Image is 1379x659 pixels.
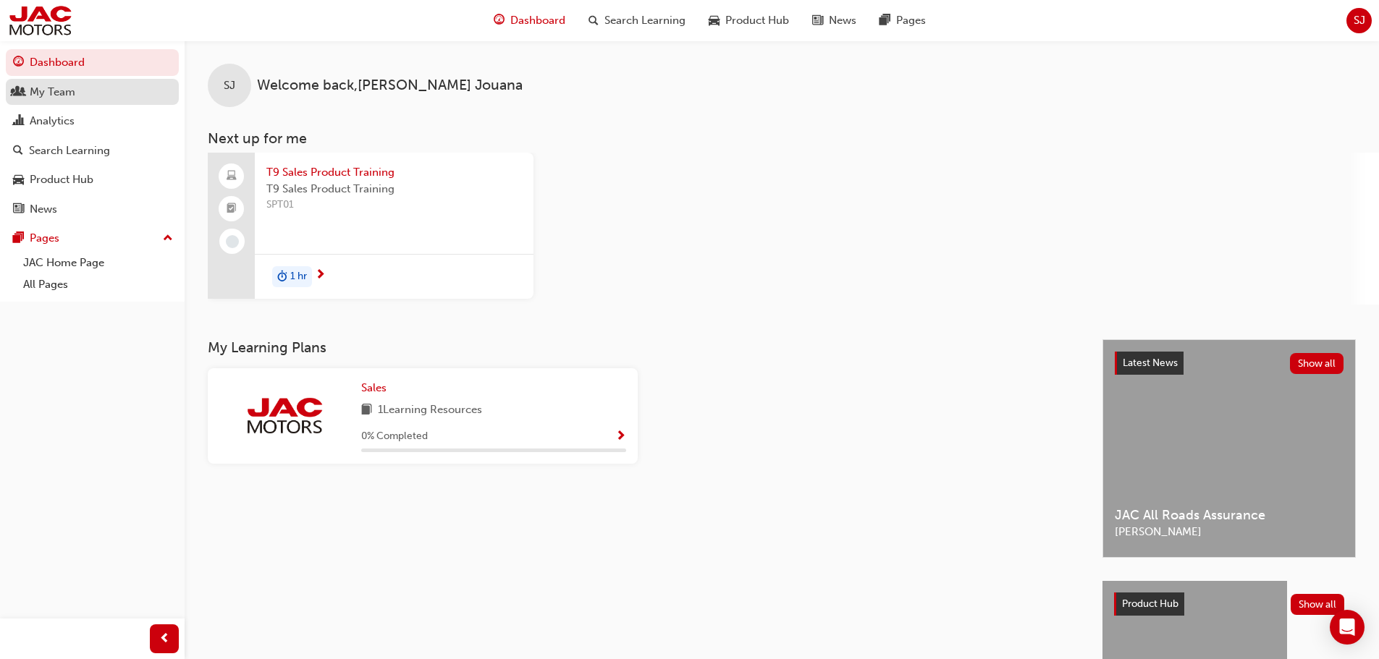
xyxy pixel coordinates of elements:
[6,166,179,193] a: Product Hub
[245,396,324,435] img: jac-portal
[1122,598,1178,610] span: Product Hub
[589,12,599,30] span: search-icon
[13,174,24,187] span: car-icon
[30,84,75,101] div: My Team
[13,145,23,158] span: search-icon
[1115,507,1344,524] span: JAC All Roads Assurance
[13,232,24,245] span: pages-icon
[482,6,577,35] a: guage-iconDashboard
[30,113,75,129] div: Analytics
[159,630,170,648] span: prev-icon
[709,12,720,30] span: car-icon
[266,164,522,181] span: T9 Sales Product Training
[30,230,59,247] div: Pages
[208,153,534,299] a: T9 Sales Product TrainingT9 Sales Product TrainingSPT01duration-icon1 hr
[17,273,179,296] a: All Pages
[30,171,93,188] div: Product Hub
[494,12,505,30] span: guage-icon
[1346,8,1372,33] button: SJ
[224,77,235,94] span: SJ
[1330,610,1365,645] div: Open Intercom Messenger
[868,6,937,35] a: pages-iconPages
[829,12,856,29] span: News
[163,229,173,248] span: up-icon
[361,428,428,445] span: 0 % Completed
[361,381,387,394] span: Sales
[7,4,73,37] img: jac-portal
[1102,339,1356,558] a: Latest NewsShow allJAC All Roads Assurance[PERSON_NAME]
[361,380,392,396] a: Sales
[226,235,239,248] span: learningRecordVerb_NONE-icon
[1115,524,1344,540] span: [PERSON_NAME]
[13,86,24,99] span: people-icon
[266,181,522,197] span: T9 Sales Product Training
[315,269,326,282] span: next-icon
[6,137,179,164] a: Search Learning
[801,6,868,35] a: news-iconNews
[697,6,801,35] a: car-iconProduct Hub
[6,79,179,106] a: My Team
[896,12,926,29] span: Pages
[13,56,24,69] span: guage-icon
[510,12,565,29] span: Dashboard
[13,115,24,128] span: chart-icon
[725,12,789,29] span: Product Hub
[615,428,626,446] button: Show Progress
[361,401,372,420] span: book-icon
[208,339,1079,356] h3: My Learning Plans
[812,12,823,30] span: news-icon
[378,401,482,420] span: 1 Learning Resources
[266,197,522,213] span: SPT01
[227,167,237,186] span: laptop-icon
[6,225,179,252] button: Pages
[277,268,287,286] span: duration-icon
[1123,357,1178,369] span: Latest News
[13,203,24,216] span: news-icon
[17,252,179,274] a: JAC Home Page
[29,143,110,159] div: Search Learning
[6,49,179,76] a: Dashboard
[185,130,1379,147] h3: Next up for me
[290,268,307,285] span: 1 hr
[1115,352,1344,375] a: Latest NewsShow all
[1354,12,1365,29] span: SJ
[6,196,179,223] a: News
[227,200,237,218] span: booktick-icon
[1291,594,1345,615] button: Show all
[6,46,179,225] button: DashboardMy TeamAnalyticsSearch LearningProduct HubNews
[1290,353,1344,374] button: Show all
[257,77,523,94] span: Welcome back , [PERSON_NAME] Jouana
[1114,592,1344,616] a: Product HubShow all
[880,12,890,30] span: pages-icon
[577,6,697,35] a: search-iconSearch Learning
[30,201,57,218] div: News
[6,108,179,135] a: Analytics
[615,430,626,443] span: Show Progress
[604,12,686,29] span: Search Learning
